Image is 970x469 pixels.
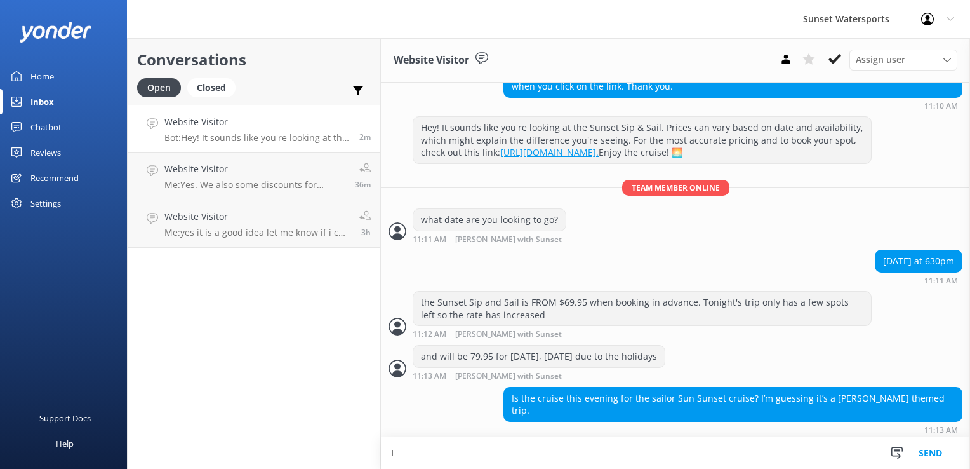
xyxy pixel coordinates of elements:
span: Team member online [622,180,729,196]
h4: Website Visitor [164,115,350,129]
h4: Website Visitor [164,210,350,224]
p: Me: yes it is a good idea let me know if i can be of any help deciding which trip [164,227,350,238]
a: Website VisitorMe:yes it is a good idea let me know if i can be of any help deciding which trip3h [128,200,380,248]
div: Is the cruise this evening for the sailor Sun Sunset cruise? I’m guessing it’s a [PERSON_NAME] th... [504,388,962,421]
div: Support Docs [39,405,91,431]
strong: 11:12 AM [413,330,446,339]
div: what date are you looking to go? [413,209,566,231]
a: Website VisitorMe:Yes. We also some discounts for September. When will you be in [GEOGRAPHIC_DATA... [128,153,380,200]
strong: 11:13 AM [413,372,446,381]
div: Hey! It sounds like you're looking at the Sunset Sip & Sail. Prices can vary based on date and av... [413,117,871,163]
div: Aug 29 2025 10:13am (UTC -05:00) America/Cancun [413,371,665,381]
span: Aug 29 2025 07:13am (UTC -05:00) America/Cancun [361,227,371,238]
a: Website VisitorBot:Hey! It sounds like you're looking at the Sunset Sip & Sail. Prices can vary b... [128,105,380,153]
span: [PERSON_NAME] with Sunset [455,372,562,381]
div: [DATE] at 630pm [875,250,962,272]
div: Aug 29 2025 10:10am (UTC -05:00) America/Cancun [503,101,962,110]
div: Closed [187,78,236,97]
div: Assign User [849,50,957,70]
div: Chatbot [30,114,62,140]
p: Bot: Hey! It sounds like you're looking at the Sunset Sip & Sail. Prices can vary based on date a... [164,132,350,144]
div: Help [56,431,74,456]
a: [URL][DOMAIN_NAME]. [500,146,599,158]
p: Me: Yes. We also some discounts for September. When will you be in [GEOGRAPHIC_DATA]? [164,179,345,191]
div: Aug 29 2025 10:13am (UTC -05:00) America/Cancun [503,425,962,434]
div: Open [137,78,181,97]
span: [PERSON_NAME] with Sunset [455,236,562,244]
h3: Website Visitor [394,52,469,69]
div: and will be 79.95 for [DATE], [DATE] due to the holidays [413,346,665,367]
div: Settings [30,191,61,216]
span: Aug 29 2025 10:10am (UTC -05:00) America/Cancun [359,132,371,142]
button: Send [907,437,954,469]
textarea: I do [381,437,970,469]
h2: Conversations [137,48,371,72]
div: Home [30,64,54,89]
h4: Website Visitor [164,162,345,176]
a: Closed [187,80,242,94]
img: yonder-white-logo.png [19,22,92,43]
strong: 11:10 AM [924,102,958,110]
strong: 11:11 AM [924,277,958,285]
div: Aug 29 2025 10:11am (UTC -05:00) America/Cancun [413,234,603,244]
span: [PERSON_NAME] with Sunset [455,330,562,339]
div: the Sunset Sip and Sail is FROM $69.95 when booking in advance. Tonight's trip only has a few spo... [413,292,871,325]
div: Recommend [30,165,79,191]
div: Reviews [30,140,61,165]
strong: 11:13 AM [924,426,958,434]
span: Assign user [856,53,905,67]
div: Aug 29 2025 10:11am (UTC -05:00) America/Cancun [875,276,962,285]
div: Aug 29 2025 10:12am (UTC -05:00) America/Cancun [413,329,872,339]
span: Aug 29 2025 09:37am (UTC -05:00) America/Cancun [355,179,371,190]
a: Open [137,80,187,94]
strong: 11:11 AM [413,236,446,244]
div: Inbox [30,89,54,114]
